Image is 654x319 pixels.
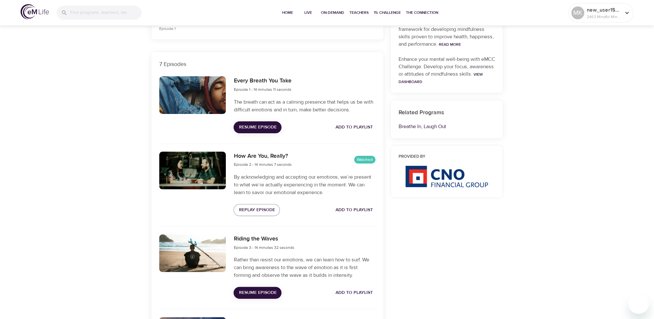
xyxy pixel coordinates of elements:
span: Teachers [349,9,369,16]
span: Episode 1 - 14 minutes 11 seconds [234,87,291,92]
h6: Every Breath You Take [234,76,291,86]
iframe: Button to launch messaging window [628,293,649,314]
span: Live [300,9,316,16]
p: By acknowledging and accepting our emotions, we’re present to what we’re actually experiencing in... [234,173,375,196]
p: 7 Episodes [159,60,375,69]
p: Rather than resist our emotions, we can learn how to surf. We can bring awareness to the wave of ... [234,256,375,279]
span: Replay Episode [239,206,275,214]
input: Find programs, teachers, etc... [70,6,142,20]
span: Resume Episode [239,123,276,131]
img: logo [21,4,49,19]
button: Add to Playlist [333,204,375,216]
span: On-Demand [321,9,344,16]
span: Episode 2 - 14 minutes 7 seconds [234,162,291,167]
p: The breath can act as a calming presence that helps us be with difficult emotions and in turn, ma... [234,98,375,114]
a: Read More [439,42,461,47]
span: Add to Playlist [336,206,373,214]
h6: Related Programs [399,108,495,117]
span: Watched [354,157,375,163]
p: new_user1566398680 [587,6,621,14]
span: Add to Playlist [336,289,373,297]
button: Resume Episode [234,287,281,299]
span: Add to Playlist [336,123,373,131]
span: Resume Episode [239,289,276,297]
button: Add to Playlist [333,121,375,133]
p: The eMCC™ is a scientifically validated framework for developing mindfulness skills proven to imp... [399,18,495,48]
span: Episode 3 - 14 minutes 32 seconds [234,245,294,250]
img: CNO%20logo.png [405,165,488,187]
h6: Provided by [399,154,495,160]
span: Home [280,9,295,16]
a: Breathe In, Laugh Out [399,123,446,130]
button: Resume Episode [234,121,281,133]
span: 1% Challenge [374,9,401,16]
h6: How Are You, Really? [234,152,291,161]
p: Episode 1 [159,26,319,32]
span: The Connection [406,9,438,16]
p: 2463 Mindful Minutes [587,14,621,20]
button: Replay Episode [234,204,280,216]
div: MK [571,6,584,19]
p: Enhance your mental well-being with eMCC Challenge. Develop your focus, awareness or attitudes of... [399,56,495,85]
a: View Dashboard [399,72,483,84]
button: Add to Playlist [333,287,375,299]
h6: Riding the Waves [234,234,294,244]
